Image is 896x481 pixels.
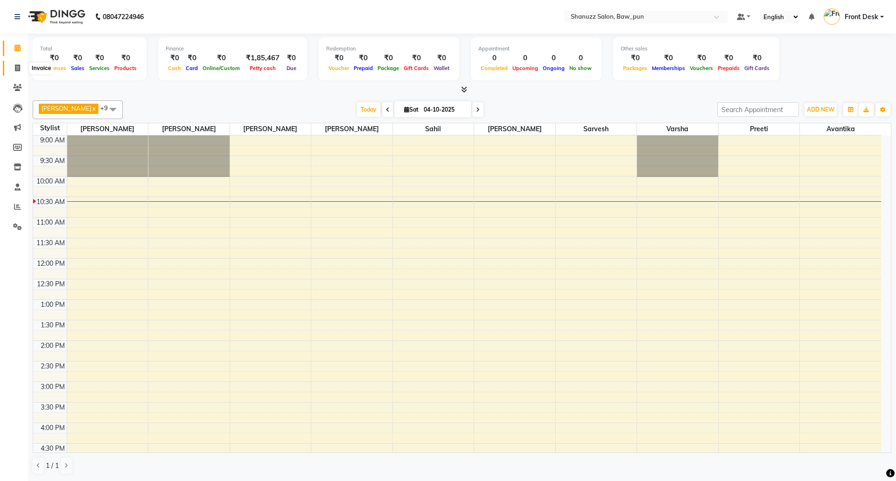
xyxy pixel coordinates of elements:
div: 0 [478,53,510,64]
span: Package [375,65,401,71]
span: [PERSON_NAME] [230,123,311,135]
div: 9:00 AM [38,135,67,145]
div: 10:30 AM [35,197,67,207]
span: Packages [621,65,650,71]
span: No show [567,65,594,71]
span: Due [284,65,299,71]
img: logo [24,4,88,30]
div: 4:30 PM [39,444,67,453]
div: Total [40,45,139,53]
div: 0 [567,53,594,64]
div: 10:00 AM [35,177,67,186]
div: Stylist [33,123,67,133]
div: 0 [510,53,540,64]
div: ₹0 [326,53,351,64]
button: ADD NEW [805,103,837,116]
div: ₹0 [283,53,300,64]
span: [PERSON_NAME] [148,123,230,135]
b: 08047224946 [103,4,144,30]
div: ₹1,85,467 [242,53,283,64]
span: Preeti [719,123,800,135]
div: 1:00 PM [39,300,67,310]
input: Search Appointment [717,102,799,117]
div: ₹0 [621,53,650,64]
div: ₹0 [687,53,715,64]
div: 2:00 PM [39,341,67,351]
div: ₹0 [200,53,242,64]
span: [PERSON_NAME] [311,123,392,135]
div: ₹0 [112,53,139,64]
div: ₹0 [401,53,431,64]
div: Other sales [621,45,772,53]
div: ₹0 [742,53,772,64]
div: ₹0 [183,53,200,64]
span: Sarvesh [556,123,637,135]
div: ₹0 [69,53,87,64]
span: Products [112,65,139,71]
div: ₹0 [375,53,401,64]
span: Online/Custom [200,65,242,71]
span: [PERSON_NAME] [67,123,148,135]
span: Gift Cards [742,65,772,71]
span: Sahil [393,123,474,135]
img: Front Desk [824,8,840,25]
span: [PERSON_NAME] [474,123,555,135]
div: 11:00 AM [35,218,67,227]
div: 12:30 PM [35,279,67,289]
span: Vouchers [687,65,715,71]
div: ₹0 [650,53,687,64]
div: Appointment [478,45,594,53]
span: Card [183,65,200,71]
span: Sat [402,106,421,113]
div: ₹0 [431,53,452,64]
span: Front Desk [845,12,878,22]
div: 11:30 AM [35,238,67,248]
span: Voucher [326,65,351,71]
span: Gift Cards [401,65,431,71]
div: 9:30 AM [38,156,67,166]
span: [PERSON_NAME] [42,105,91,112]
a: x [91,105,96,112]
span: Services [87,65,112,71]
div: 1:30 PM [39,320,67,330]
span: Today [357,102,380,117]
div: 0 [540,53,567,64]
div: ₹0 [351,53,375,64]
span: Ongoing [540,65,567,71]
span: Prepaids [715,65,742,71]
div: 3:00 PM [39,382,67,392]
span: +9 [100,104,115,112]
span: Cash [166,65,183,71]
span: 1 / 1 [46,461,59,471]
div: Redemption [326,45,452,53]
span: Petty cash [247,65,278,71]
div: ₹0 [715,53,742,64]
span: Completed [478,65,510,71]
div: 2:30 PM [39,361,67,371]
div: ₹0 [40,53,69,64]
span: Memberships [650,65,687,71]
span: Prepaid [351,65,375,71]
span: Wallet [431,65,452,71]
span: Upcoming [510,65,540,71]
div: ₹0 [87,53,112,64]
div: 4:00 PM [39,423,67,433]
div: Finance [166,45,300,53]
div: Invoice [29,63,53,74]
span: ADD NEW [807,106,834,113]
span: Avantika [800,123,881,135]
span: Sales [69,65,87,71]
span: Varsha [637,123,718,135]
div: 3:30 PM [39,403,67,412]
div: ₹0 [166,53,183,64]
input: 2025-10-04 [421,103,468,117]
div: 12:00 PM [35,259,67,269]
